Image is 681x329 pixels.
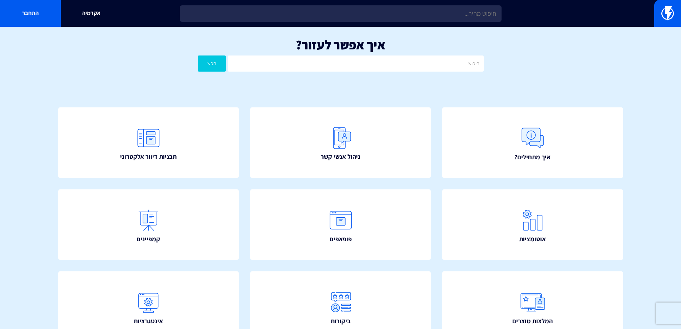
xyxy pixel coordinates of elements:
[198,55,226,72] button: חפש
[58,107,239,178] a: תבניות דיוור אלקטרוני
[442,107,623,178] a: איך מתחילים?
[321,152,360,161] span: ניהול אנשי קשר
[120,152,177,161] span: תבניות דיוור אלקטרוני
[330,234,352,244] span: פופאפים
[250,189,431,260] a: פופאפים
[58,189,239,260] a: קמפיינים
[134,316,163,326] span: אינטגרציות
[512,316,553,326] span: המלצות מוצרים
[180,5,502,22] input: חיפוש מהיר...
[442,189,623,260] a: אוטומציות
[250,107,431,178] a: ניהול אנשי קשר
[137,234,160,244] span: קמפיינים
[331,316,351,326] span: ביקורות
[228,55,483,72] input: חיפוש
[519,234,546,244] span: אוטומציות
[514,153,551,162] span: איך מתחילים?
[11,38,670,52] h1: איך אפשר לעזור?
